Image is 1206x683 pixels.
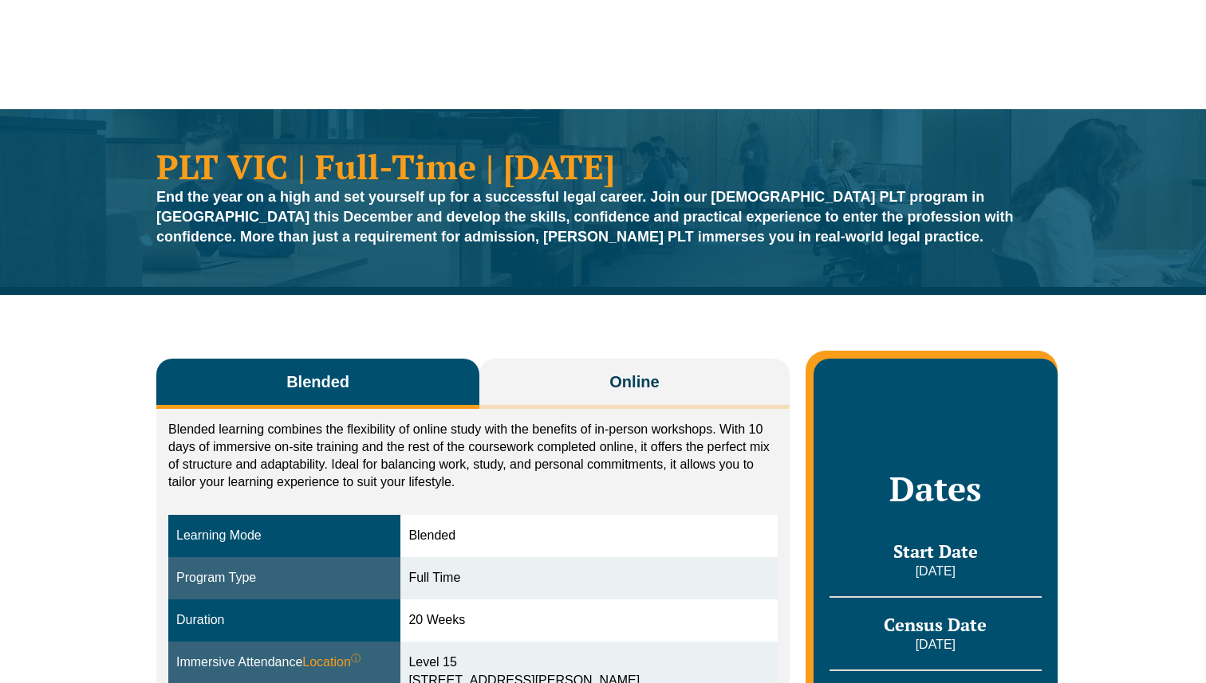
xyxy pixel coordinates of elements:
div: Learning Mode [176,527,392,545]
span: Blended [286,371,349,393]
p: Blended learning combines the flexibility of online study with the benefits of in-person workshop... [168,421,778,491]
p: [DATE] [830,636,1042,654]
span: Online [609,371,659,393]
div: Program Type [176,569,392,587]
span: Start Date [893,540,978,563]
sup: ⓘ [351,653,361,664]
div: 20 Weeks [408,611,769,630]
h2: Dates [830,469,1042,508]
p: [DATE] [830,563,1042,580]
div: Immersive Attendance [176,654,392,672]
div: Duration [176,611,392,630]
strong: End the year on a high and set yourself up for a successful legal career. Join our [DEMOGRAPHIC_D... [156,189,1014,245]
div: Blended [408,527,769,545]
span: Location [302,654,361,672]
span: Census Date [884,613,987,636]
div: Full Time [408,569,769,587]
h1: PLT VIC | Full-Time | [DATE] [156,149,1050,183]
